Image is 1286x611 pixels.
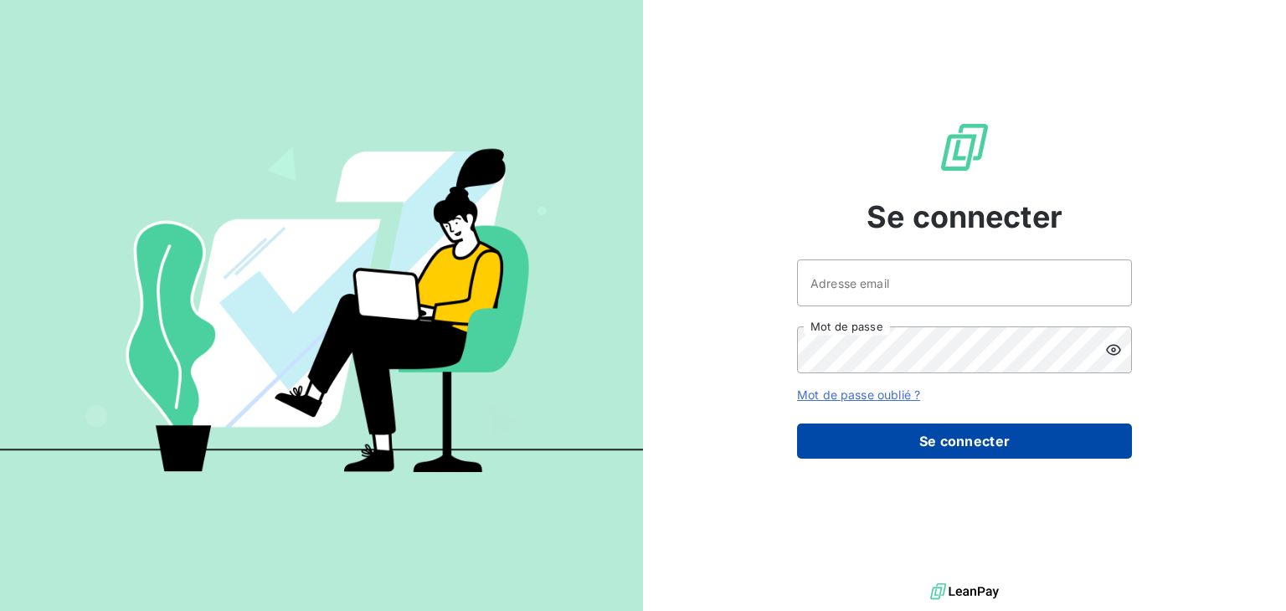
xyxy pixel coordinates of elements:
img: logo [930,579,999,604]
span: Se connecter [867,194,1062,239]
a: Mot de passe oublié ? [797,388,920,402]
input: placeholder [797,259,1132,306]
img: Logo LeanPay [938,121,991,174]
button: Se connecter [797,424,1132,459]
